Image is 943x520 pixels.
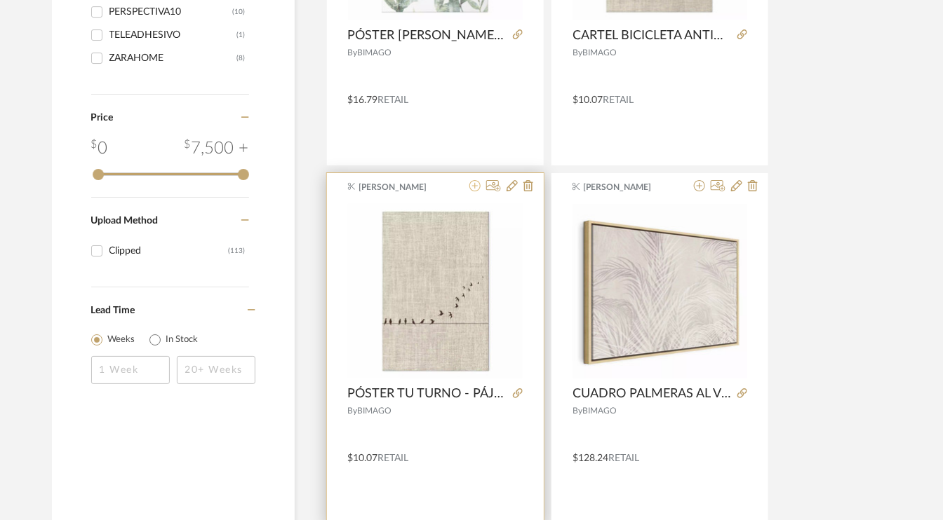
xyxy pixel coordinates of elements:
[237,24,246,46] div: (1)
[358,48,392,57] span: BIMAGO
[109,24,237,46] div: TELEADHESIVO
[573,386,732,402] span: CUADRO PALMERAS AL VIENTO - RAMAS GRISES CON HOJAS SOBRE FONDO BEIGE CLARO
[348,95,378,105] span: $16.79
[91,136,108,161] div: 0
[582,406,617,415] span: BIMAGO
[237,47,246,69] div: (8)
[582,48,617,57] span: BIMAGO
[91,113,114,123] span: Price
[108,333,135,347] label: Weeks
[573,203,747,378] div: 0
[603,95,634,105] span: Retail
[348,204,523,378] img: PÓSTER TU TURNO - PÁJAROS NEGROS VOLANDO UNO POR UNO SOBRE TEXTURA TEXTIL
[348,48,358,57] span: By
[584,181,672,193] span: [PERSON_NAME]
[359,181,447,193] span: [PERSON_NAME]
[573,453,608,463] span: $128.24
[378,95,409,105] span: Retail
[348,406,358,415] span: By
[573,28,732,43] span: CARTEL BICICLETA ANTIGUA - VEHÍCULO CON GRAN RUEDA DELANTERA (TEXTURA TEXTIL)
[91,216,159,226] span: Upload Method
[348,386,507,402] span: PÓSTER TU TURNO - PÁJAROS NEGROS VOLANDO UNO POR UNO SOBRE TEXTURA TEXTIL
[573,95,603,105] span: $10.07
[348,28,507,43] span: PÓSTER [PERSON_NAME]: COMPOSICIÓN BOTÁNICA CON DELICADAS HOJAS VERDES.
[573,204,747,378] img: CUADRO PALMERAS AL VIENTO - RAMAS GRISES CON HOJAS SOBRE FONDO BEIGE CLARO
[348,453,378,463] span: $10.07
[91,306,135,315] span: Lead Time
[185,136,249,161] div: 7,500 +
[91,356,170,384] input: 1 Week
[358,406,392,415] span: BIMAGO
[177,356,255,384] input: 20+ Weeks
[109,1,233,23] div: PERSPECTIVA10
[109,47,237,69] div: ZARAHOME
[608,453,639,463] span: Retail
[109,240,229,262] div: Clipped
[573,406,582,415] span: By
[233,1,246,23] div: (10)
[166,333,199,347] label: In Stock
[378,453,409,463] span: Retail
[229,240,246,262] div: (113)
[573,48,582,57] span: By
